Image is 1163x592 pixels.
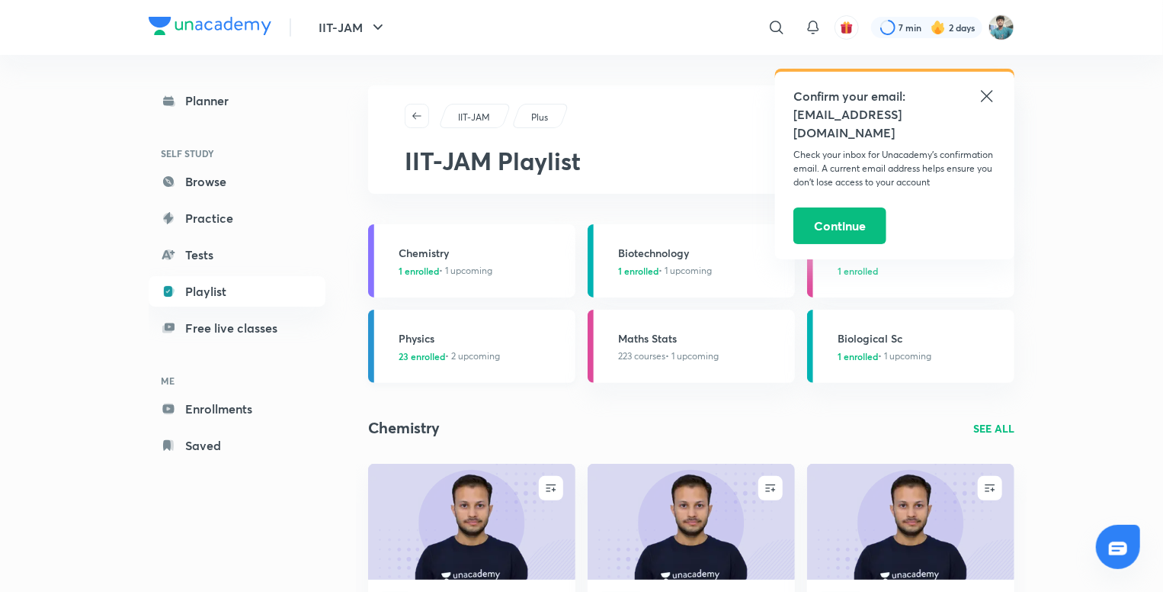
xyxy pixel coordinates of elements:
img: new-thumbnail [805,462,1016,581]
span: • 1 upcoming [399,264,492,278]
span: 23 enrolled [399,349,445,363]
button: Continue [793,208,886,244]
span: • 1 upcoming [838,349,931,363]
img: streak [931,20,946,35]
h3: Chemistry [399,245,566,261]
span: • 1 upcoming [618,264,712,278]
span: 1 enrolled [399,264,439,278]
h5: Confirm your email: [793,87,996,105]
a: Practice [149,203,325,233]
p: IIT-JAM [458,111,490,124]
a: IIT-JAM [456,111,493,124]
a: Playlist [149,276,325,307]
a: new-thumbnail [807,464,1014,580]
img: ARINDAM MONDAL [988,14,1014,40]
a: Mathematics1 enrolled [807,224,1014,298]
h6: ME [149,368,325,394]
a: Chemistry1 enrolled• 1 upcoming [368,224,575,298]
button: avatar [835,15,859,40]
a: Tests [149,240,325,270]
a: Maths Stats223 courses• 1 upcoming [588,310,795,383]
a: Biological Sc1 enrolled• 1 upcoming [807,310,1014,383]
button: IIT-JAM [309,12,396,43]
h3: Physics [399,330,566,346]
h6: SELF STUDY [149,140,325,166]
img: avatar [840,21,854,34]
h3: Biotechnology [618,245,786,261]
img: new-thumbnail [585,462,796,581]
span: • 2 upcoming [399,349,500,363]
span: 1 enrolled [838,264,878,278]
a: Enrollments [149,394,325,424]
p: Check your inbox for Unacademy’s confirmation email. A current email address helps ensure you don... [793,148,996,189]
h3: Maths Stats [618,330,786,346]
a: Planner [149,85,325,116]
a: Browse [149,166,325,197]
p: Plus [531,111,548,124]
a: Physics23 enrolled• 2 upcoming [368,310,575,383]
a: SEE ALL [973,420,1014,436]
a: Plus [529,111,551,124]
a: new-thumbnail [368,464,575,580]
span: 223 courses • 1 upcoming [618,349,719,363]
h5: [EMAIL_ADDRESS][DOMAIN_NAME] [793,105,996,142]
a: new-thumbnail [588,464,795,580]
img: new-thumbnail [366,462,577,581]
a: Free live classes [149,313,325,343]
span: IIT-JAM Playlist [405,144,581,177]
span: 1 enrolled [618,264,658,278]
a: Biotechnology1 enrolled• 1 upcoming [588,224,795,298]
img: Company Logo [149,17,271,35]
span: 1 enrolled [838,349,878,363]
h3: Biological Sc [838,330,1005,346]
h2: Chemistry [368,417,440,439]
a: Company Logo [149,17,271,39]
a: Saved [149,430,325,461]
